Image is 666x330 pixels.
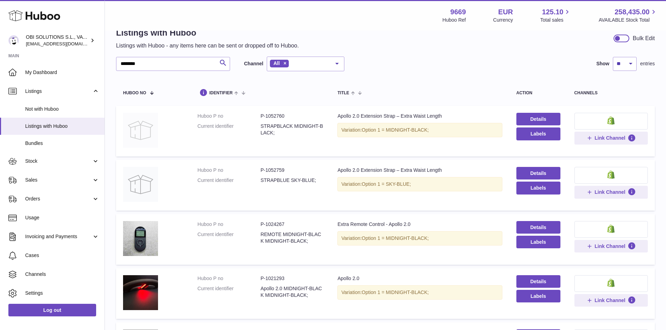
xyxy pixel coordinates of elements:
[599,17,658,23] span: AVAILABLE Stock Total
[25,140,99,147] span: Bundles
[25,233,92,240] span: Invoicing and Payments
[198,167,260,174] dt: Huboo P no
[493,17,513,23] div: Currency
[337,123,502,137] div: Variation:
[516,167,560,179] a: Details
[123,275,158,310] img: Apollo 2.0
[337,91,349,95] span: title
[198,113,260,119] dt: Huboo P no
[516,113,560,125] a: Details
[25,271,99,278] span: Channels
[574,91,648,95] div: channels
[595,135,625,141] span: Link Channel
[516,182,560,194] button: Labels
[116,27,299,38] h1: Listings with Huboo
[25,290,99,296] span: Settings
[198,123,260,136] dt: Current identifier
[25,214,99,221] span: Usage
[516,236,560,248] button: Labels
[540,7,571,23] a: 125.10 Total sales
[574,132,648,144] button: Link Channel
[198,285,260,299] dt: Current identifier
[607,279,615,287] img: shopify-small.png
[607,170,615,179] img: shopify-small.png
[116,42,299,50] p: Listings with Huboo - any items here can be sent or dropped off to Huboo.
[25,88,92,95] span: Listings
[516,290,560,302] button: Labels
[640,60,655,67] span: entries
[337,231,502,245] div: Variation:
[273,60,280,66] span: All
[123,167,158,202] img: Apollo 2.0 Extension Strap – Extra Waist Length
[516,127,560,140] button: Labels
[450,7,466,17] strong: 9669
[574,186,648,198] button: Link Channel
[540,17,571,23] span: Total sales
[26,41,103,46] span: [EMAIL_ADDRESS][DOMAIN_NAME]
[607,116,615,125] img: shopify-small.png
[198,221,260,228] dt: Huboo P no
[260,167,323,174] dd: P-1052759
[260,177,323,184] dd: STRAPBLUE SKY-BLUE;
[123,221,158,256] img: Extra Remote Control - Apollo 2.0
[516,275,560,288] a: Details
[260,221,323,228] dd: P-1024267
[595,297,625,303] span: Link Channel
[337,177,502,191] div: Variation:
[260,123,323,136] dd: STRAPBLACK MIDNIGHT-BLACK;
[362,289,429,295] span: Option 1 = MIDNIGHT-BLACK;
[8,35,19,46] img: internalAdmin-9669@internal.huboo.com
[516,91,560,95] div: action
[260,113,323,119] dd: P-1052760
[615,7,650,17] span: 258,435.00
[25,123,99,130] span: Listings with Huboo
[123,91,146,95] span: Huboo no
[633,35,655,42] div: Bulk Edit
[198,177,260,184] dt: Current identifier
[25,196,92,202] span: Orders
[26,34,89,47] div: OBI SOLUTIONS S.L., VAT: B70911078
[25,158,92,164] span: Stock
[337,113,502,119] div: Apollo 2.0 Extension Strap – Extra Waist Length
[337,285,502,300] div: Variation:
[337,167,502,174] div: Apollo 2.0 Extension Strap – Extra Waist Length
[198,275,260,282] dt: Huboo P no
[337,275,502,282] div: Apollo 2.0
[596,60,609,67] label: Show
[25,252,99,259] span: Cases
[574,294,648,307] button: Link Channel
[123,113,158,148] img: Apollo 2.0 Extension Strap – Extra Waist Length
[607,225,615,233] img: shopify-small.png
[244,60,263,67] label: Channel
[260,231,323,244] dd: REMOTE MIDNIGHT-BLACK MIDNIGHT-BLACK;
[595,243,625,249] span: Link Channel
[337,221,502,228] div: Extra Remote Control - Apollo 2.0
[443,17,466,23] div: Huboo Ref
[260,285,323,299] dd: Apollo 2.0 MIDNIGHT-BLACK MIDNIGHT-BLACK;
[574,240,648,252] button: Link Channel
[362,235,429,241] span: Option 1 = MIDNIGHT-BLACK;
[25,177,92,183] span: Sales
[198,231,260,244] dt: Current identifier
[25,69,99,76] span: My Dashboard
[362,181,411,187] span: Option 1 = SKY-BLUE;
[542,7,563,17] span: 125.10
[595,189,625,195] span: Link Channel
[25,106,99,112] span: Not with Huboo
[260,275,323,282] dd: P-1021293
[362,127,429,133] span: Option 1 = MIDNIGHT-BLACK;
[599,7,658,23] a: 258,435.00 AVAILABLE Stock Total
[209,91,233,95] span: identifier
[516,221,560,234] a: Details
[498,7,513,17] strong: EUR
[8,304,96,316] a: Log out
